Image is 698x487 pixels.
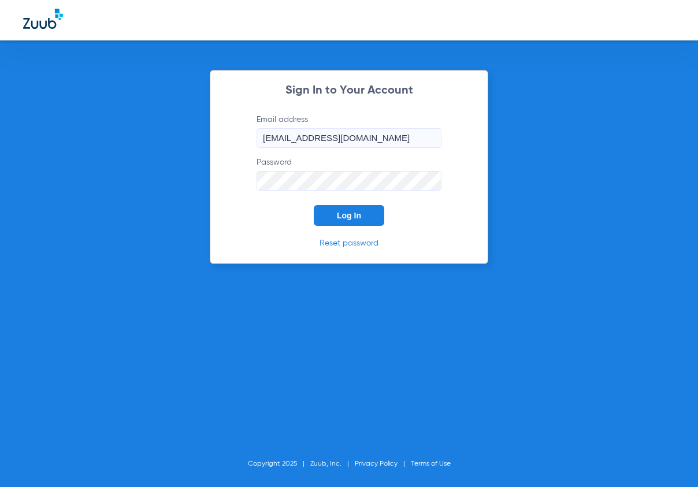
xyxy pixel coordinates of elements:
[248,458,310,470] li: Copyright 2025
[23,9,63,29] img: Zuub Logo
[355,460,398,467] a: Privacy Policy
[640,432,698,487] iframe: Chat Widget
[257,157,441,191] label: Password
[310,458,355,470] li: Zuub, Inc.
[257,128,441,148] input: Email address
[411,460,451,467] a: Terms of Use
[314,205,384,226] button: Log In
[257,171,441,191] input: Password
[239,85,459,96] h2: Sign In to Your Account
[320,239,378,247] a: Reset password
[337,211,361,220] span: Log In
[257,114,441,148] label: Email address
